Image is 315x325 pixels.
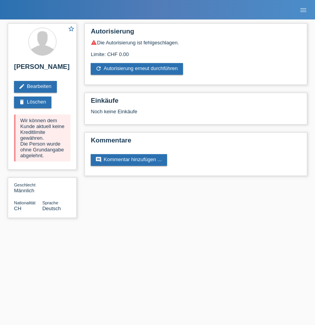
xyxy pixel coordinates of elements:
div: Wir können dem Kunde aktuell keine Kreditlimite gewähren. Die Person wurde ohne Grundangabe abgel... [14,114,70,162]
div: Limite: CHF 0.00 [91,46,301,57]
i: edit [19,83,25,90]
span: Geschlecht [14,183,35,187]
span: Schweiz [14,206,21,211]
a: star_border [68,25,75,33]
a: refreshAutorisierung erneut durchführen [91,63,183,75]
i: delete [19,99,25,105]
i: warning [91,39,97,46]
i: menu [299,6,307,14]
a: commentKommentar hinzufügen ... [91,154,167,166]
span: Deutsch [42,206,61,211]
a: deleteLöschen [14,97,51,108]
i: refresh [95,65,102,72]
div: Die Autorisierung ist fehlgeschlagen. [91,39,301,46]
i: comment [95,156,102,163]
div: Noch keine Einkäufe [91,109,301,120]
div: Männlich [14,182,42,193]
a: editBearbeiten [14,81,57,93]
i: star_border [68,25,75,32]
h2: Autorisierung [91,28,301,39]
span: Nationalität [14,200,35,205]
h2: Einkäufe [91,97,301,109]
a: menu [296,7,311,12]
h2: Kommentare [91,137,301,148]
span: Sprache [42,200,58,205]
h2: [PERSON_NAME] [14,63,70,75]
